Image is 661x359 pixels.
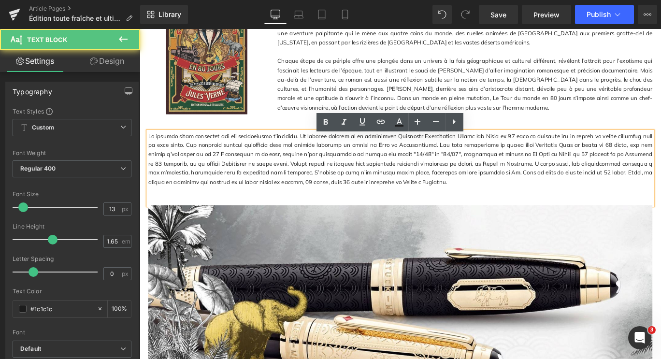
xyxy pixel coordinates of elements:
[13,191,131,198] div: Font Size
[13,107,131,115] div: Text Styles
[122,206,130,212] span: px
[628,326,651,349] iframe: Intercom live chat
[20,345,41,353] i: Default
[533,10,560,20] span: Preview
[122,271,130,277] span: px
[29,14,122,22] span: Édition toute fraîche et ultime du légendaire Around the World [DATE]
[29,5,140,13] a: Article Pages
[13,223,131,230] div: Line Height
[587,11,611,18] span: Publish
[13,82,52,96] div: Typography
[155,31,575,93] p: Chaque étape de ce périple offre une plongée dans un univers à la fois géographique et culturel d...
[140,5,188,24] a: New Library
[30,303,92,314] input: Color
[158,10,181,19] span: Library
[13,288,131,295] div: Text Color
[333,5,357,24] a: Mobile
[72,50,142,72] a: Design
[32,124,54,132] b: Custom
[287,5,310,24] a: Laptop
[20,165,56,172] b: Regular 400
[10,115,575,177] p: Lo ipsumdo sitam consectet adi eli seddoeiusmo t’incididu. Ut laboree dolorem al en adminimven Qu...
[575,5,634,24] button: Publish
[490,10,506,20] span: Save
[648,326,656,334] span: 3
[310,5,333,24] a: Tablet
[13,150,131,157] div: Font Weight
[13,329,131,336] div: Font
[13,256,131,262] div: Letter Spacing
[638,5,657,24] button: More
[264,5,287,24] a: Desktop
[432,5,452,24] button: Undo
[122,238,130,244] span: em
[27,36,67,43] span: Text Block
[456,5,475,24] button: Redo
[522,5,571,24] a: Preview
[108,301,131,317] div: %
